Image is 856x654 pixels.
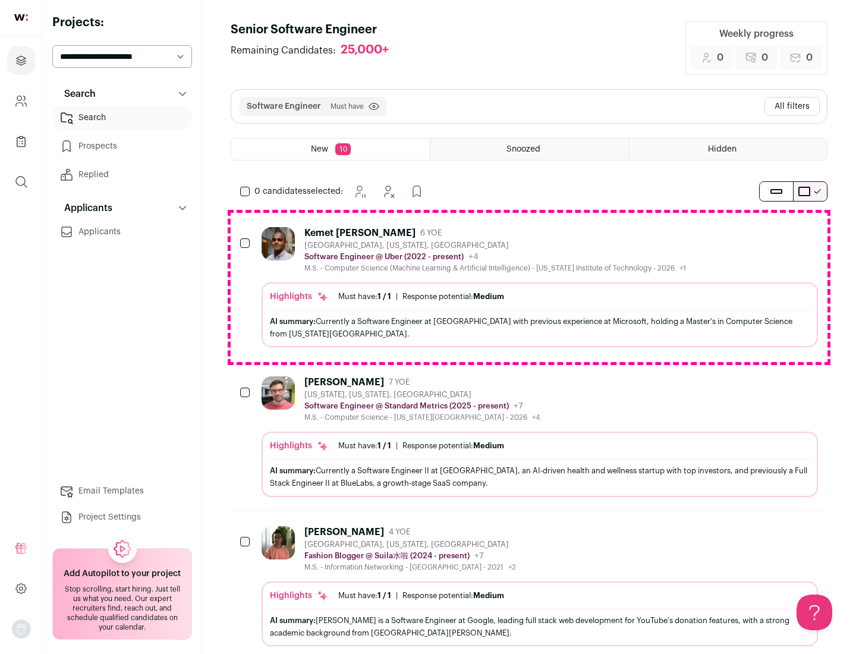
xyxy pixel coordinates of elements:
a: [PERSON_NAME] 4 YOE [GEOGRAPHIC_DATA], [US_STATE], [GEOGRAPHIC_DATA] Fashion Blogger @ Suila水啦 (2... [262,526,818,646]
span: 1 / 1 [377,442,391,449]
div: Currently a Software Engineer at [GEOGRAPHIC_DATA] with previous experience at Microsoft, holding... [270,315,810,340]
ul: | [338,292,504,301]
div: Currently a Software Engineer II at [GEOGRAPHIC_DATA], an AI-driven health and wellness startup w... [270,464,810,489]
div: Response potential: [402,441,504,451]
span: +4 [468,253,479,261]
span: 4 YOE [389,527,410,537]
p: Search [57,87,96,101]
div: Must have: [338,292,391,301]
div: Stop scrolling, start hiring. Just tell us what you need. Our expert recruiters find, reach out, ... [60,584,184,632]
a: Add Autopilot to your project Stop scrolling, start hiring. Just tell us what you need. Our exper... [52,548,192,640]
span: +7 [474,552,484,560]
a: Snoozed [430,139,628,160]
a: Search [52,106,192,130]
span: Must have [331,102,364,111]
span: +2 [508,564,516,571]
span: Medium [473,293,504,300]
div: [PERSON_NAME] [304,376,384,388]
span: AI summary: [270,317,316,325]
div: M.S. - Computer Science - [US_STATE][GEOGRAPHIC_DATA] - 2026 [304,413,540,422]
span: Snoozed [506,145,540,153]
a: [PERSON_NAME] 7 YOE [US_STATE], [US_STATE], [GEOGRAPHIC_DATA] Software Engineer @ Standard Metric... [262,376,818,496]
p: Fashion Blogger @ Suila水啦 (2024 - present) [304,551,470,561]
p: Software Engineer @ Standard Metrics (2025 - present) [304,401,509,411]
div: Weekly progress [719,27,794,41]
button: Open dropdown [12,620,31,639]
button: Software Engineer [247,100,321,112]
span: 1 / 1 [377,592,391,599]
span: 0 candidates [254,187,307,196]
span: New [311,145,328,153]
div: Highlights [270,291,329,303]
ul: | [338,591,504,600]
div: Response potential: [402,292,504,301]
p: Applicants [57,201,112,215]
a: Replied [52,163,192,187]
button: All filters [764,97,820,116]
ul: | [338,441,504,451]
span: Remaining Candidates: [231,43,336,58]
span: +7 [514,402,523,410]
img: 92c6d1596c26b24a11d48d3f64f639effaf6bd365bf059bea4cfc008ddd4fb99.jpg [262,376,295,410]
span: AI summary: [270,617,316,624]
span: +4 [532,414,540,421]
button: Search [52,82,192,106]
span: Medium [473,442,504,449]
p: Software Engineer @ Uber (2022 - present) [304,252,464,262]
span: Medium [473,592,504,599]
span: 0 [717,51,723,65]
h2: Add Autopilot to your project [64,568,181,580]
div: [GEOGRAPHIC_DATA], [US_STATE], [GEOGRAPHIC_DATA] [304,241,686,250]
span: 6 YOE [420,228,442,238]
div: [PERSON_NAME] is a Software Engineer at Google, leading full stack web development for YouTube's ... [270,614,810,639]
a: Email Templates [52,479,192,503]
h1: Senior Software Engineer [231,21,401,38]
h2: Projects: [52,14,192,31]
div: [US_STATE], [US_STATE], [GEOGRAPHIC_DATA] [304,390,540,400]
div: Must have: [338,441,391,451]
img: wellfound-shorthand-0d5821cbd27db2630d0214b213865d53afaa358527fdda9d0ea32b1df1b89c2c.svg [14,14,28,21]
span: Hidden [708,145,737,153]
div: Must have: [338,591,391,600]
iframe: Help Scout Beacon - Open [797,595,832,630]
div: Highlights [270,590,329,602]
span: 1 / 1 [377,293,391,300]
a: Project Settings [52,505,192,529]
div: Kemet [PERSON_NAME] [304,227,416,239]
span: 7 YOE [389,378,410,387]
img: nopic.png [12,620,31,639]
a: Hidden [629,139,827,160]
a: Company and ATS Settings [7,87,35,115]
div: Response potential: [402,591,504,600]
div: M.S. - Computer Science (Machine Learning & Artificial Intelligence) - [US_STATE] Institute of Te... [304,263,686,273]
a: Prospects [52,134,192,158]
a: Applicants [52,220,192,244]
img: 927442a7649886f10e33b6150e11c56b26abb7af887a5a1dd4d66526963a6550.jpg [262,227,295,260]
span: 0 [806,51,813,65]
a: Kemet [PERSON_NAME] 6 YOE [GEOGRAPHIC_DATA], [US_STATE], [GEOGRAPHIC_DATA] Software Engineer @ Ub... [262,227,818,347]
span: 0 [761,51,768,65]
div: M.S. - Information Networking - [GEOGRAPHIC_DATA] - 2021 [304,562,516,572]
button: Applicants [52,196,192,220]
button: Snooze [348,180,372,203]
span: 10 [335,143,351,155]
span: AI summary: [270,467,316,474]
img: ebffc8b94a612106133ad1a79c5dcc917f1f343d62299c503ebb759c428adb03.jpg [262,526,295,559]
button: Hide [376,180,400,203]
div: 25,000+ [341,43,389,58]
div: Highlights [270,440,329,452]
button: Add to Prospects [405,180,429,203]
a: Company Lists [7,127,35,156]
a: Projects [7,46,35,75]
span: +1 [679,265,686,272]
div: [GEOGRAPHIC_DATA], [US_STATE], [GEOGRAPHIC_DATA] [304,540,516,549]
div: [PERSON_NAME] [304,526,384,538]
span: selected: [254,185,343,197]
